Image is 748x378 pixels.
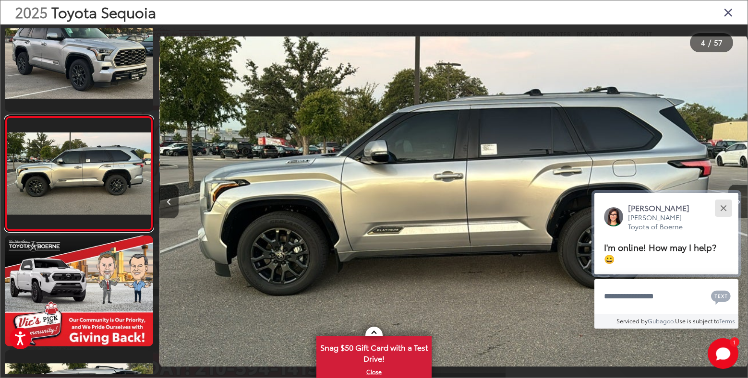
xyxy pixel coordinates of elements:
span: Use is subject to [675,317,719,325]
button: Next image [728,185,748,218]
p: [PERSON_NAME] Toyota of Boerne [628,213,699,232]
span: Snag $50 Gift Card with a Test Drive! [317,337,431,366]
span: Serviced by [616,317,648,325]
svg: Text [711,289,731,305]
svg: Start Chat [708,338,738,369]
img: 2025 Toyota Sequoia Platinum [6,132,152,215]
span: I'm online! How may I help? 😀 [604,240,716,265]
button: Close [713,198,734,218]
p: [PERSON_NAME] [628,202,699,213]
a: Terms [719,317,735,325]
i: Close gallery [724,6,733,18]
span: 2025 [15,1,48,22]
span: Toyota Sequoia [51,1,156,22]
button: Toggle Chat Window [708,338,738,369]
div: 2025 Toyota Sequoia Platinum 3 [160,31,748,371]
span: 57 [714,37,723,47]
span: 1 [733,340,736,344]
img: 2025 Toyota Sequoia Platinum [3,234,155,348]
div: Close[PERSON_NAME][PERSON_NAME] Toyota of BoerneI'm online! How may I help? 😀Type your messageCha... [594,193,738,329]
span: / [707,39,712,46]
button: Previous image [159,185,179,218]
textarea: Type your message [594,279,738,314]
button: Chat with SMS [708,285,734,307]
span: 4 [701,37,705,47]
img: 2025 Toyota Sequoia Platinum [3,13,155,98]
a: Gubagoo. [648,317,675,325]
img: 2025 Toyota Sequoia Platinum [160,31,748,371]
